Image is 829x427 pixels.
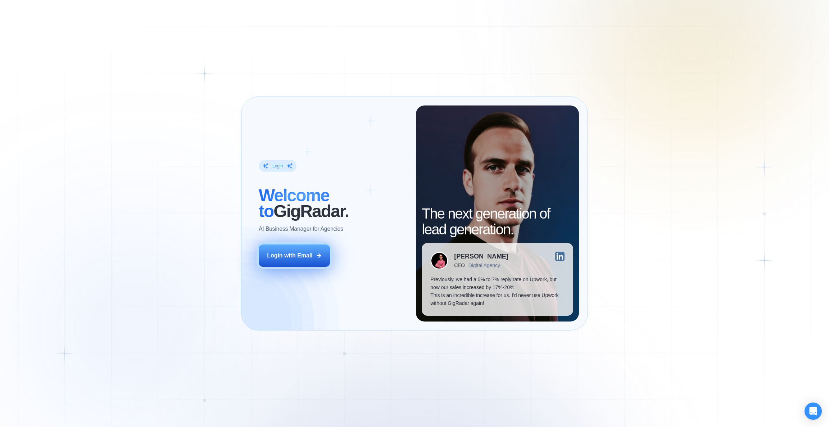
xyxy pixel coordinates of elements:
[422,206,573,237] h2: The next generation of lead generation.
[272,163,283,169] div: Login
[259,225,343,233] p: AI Business Manager for Agencies
[267,252,313,260] div: Login with Email
[259,188,407,220] h2: ‍ GigRadar.
[430,275,564,307] p: Previously, we had a 5% to 7% reply rate on Upwork, but now our sales increased by 17%-20%. This ...
[454,262,465,268] div: CEO
[454,253,508,260] div: [PERSON_NAME]
[468,262,500,268] div: Digital Agency
[259,244,330,267] button: Login with Email
[259,186,329,221] span: Welcome to
[805,403,822,420] div: Open Intercom Messenger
